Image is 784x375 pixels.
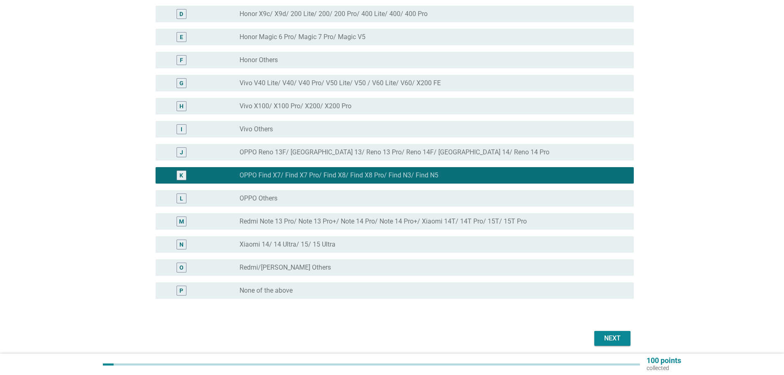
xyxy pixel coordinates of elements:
button: Next [594,331,630,346]
div: M [179,217,184,226]
label: Honor X9c/ X9d/ 200 Lite/ 200/ 200 Pro/ 400 Lite/ 400/ 400 Pro [240,10,428,18]
label: Honor Magic 6 Pro/ Magic 7 Pro/ Magic V5 [240,33,365,41]
p: collected [647,364,681,372]
div: J [180,148,183,157]
label: Redmi/[PERSON_NAME] Others [240,263,331,272]
label: Xiaomi 14/ 14 Ultra/ 15/ 15 Ultra [240,240,335,249]
div: G [179,79,184,88]
label: OPPO Find X7/ Find X7 Pro/ Find X8/ Find X8 Pro/ Find N3/ Find N5 [240,171,438,179]
div: K [179,171,183,180]
div: L [180,194,183,203]
div: O [179,263,184,272]
label: OPPO Reno 13F/ [GEOGRAPHIC_DATA] 13/ Reno 13 Pro/ Reno 14F/ [GEOGRAPHIC_DATA] 14/ Reno 14 Pro [240,148,549,156]
div: H [179,102,184,111]
div: E [180,33,183,42]
p: 100 points [647,357,681,364]
div: D [179,10,183,19]
label: Vivo V40 Lite/ V40/ V40 Pro/ V50 Lite/ V50 / V60 Lite/ V60/ X200 FE [240,79,441,87]
label: OPPO Others [240,194,277,203]
div: Next [601,333,624,343]
div: I [181,125,182,134]
label: Honor Others [240,56,278,64]
label: Redmi Note 13 Pro/ Note 13 Pro+/ Note 14 Pro/ Note 14 Pro+/ Xiaomi 14T/ 14T Pro/ 15T/ 15T Pro [240,217,527,226]
div: P [179,286,183,295]
div: F [180,56,183,65]
label: Vivo X100/ X100 Pro/ X200/ X200 Pro [240,102,351,110]
div: N [179,240,184,249]
label: None of the above [240,286,293,295]
label: Vivo Others [240,125,273,133]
